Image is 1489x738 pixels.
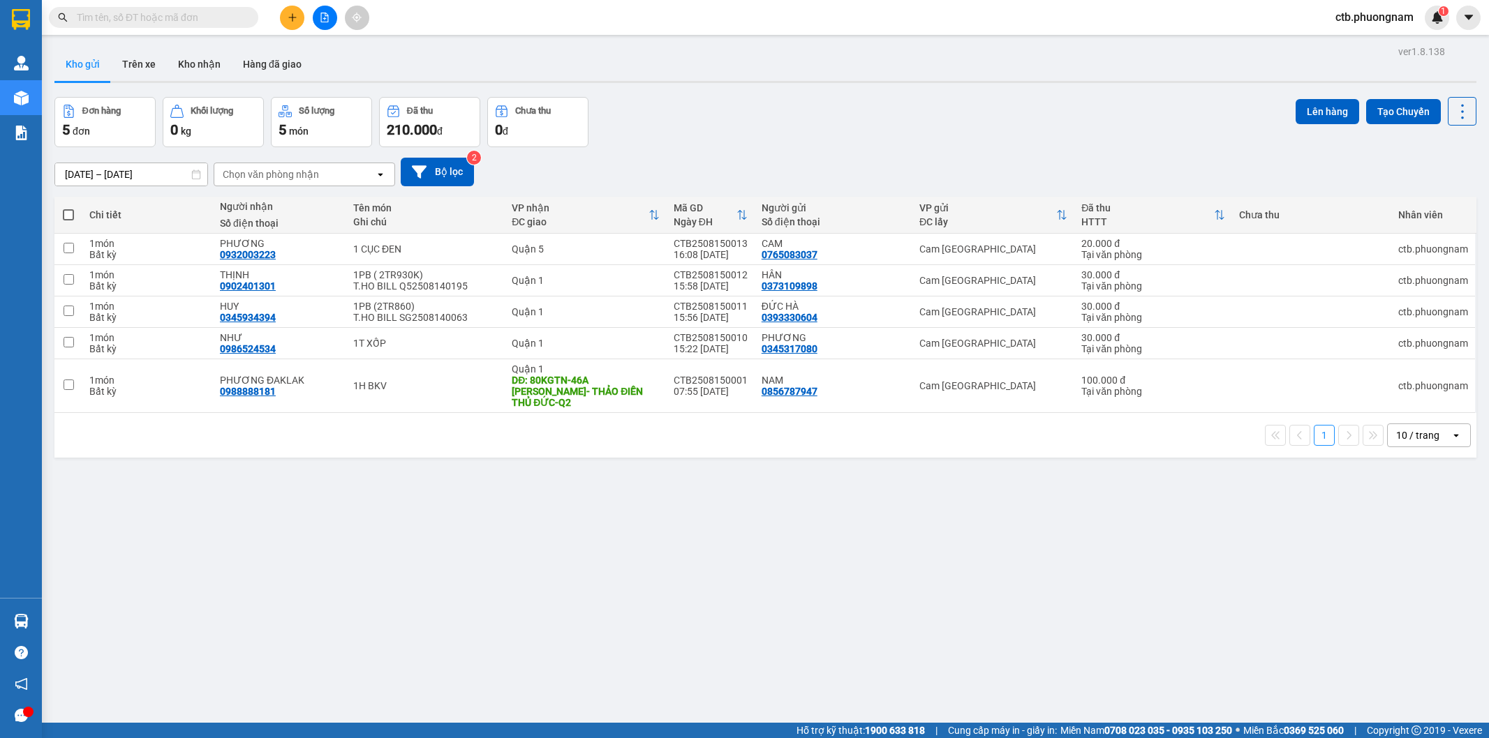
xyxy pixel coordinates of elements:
[89,301,206,312] div: 1 món
[674,375,748,386] div: CTB2508150001
[220,343,276,354] div: 0986524534
[762,269,905,280] div: HÂN
[762,301,905,312] div: ĐỨC HÀ
[54,97,156,147] button: Đơn hàng5đơn
[89,280,206,292] div: Bất kỳ
[77,10,242,25] input: Tìm tên, số ĐT hoặc mã đơn
[353,301,498,312] div: 1PB (2TR860)
[1398,380,1468,391] div: ctb.phuongnam
[512,338,660,349] div: Quận 1
[353,380,498,391] div: 1H BKV
[1398,306,1468,317] div: ctb.phuongnam
[762,216,905,227] div: Số điện thoại
[167,47,232,81] button: Kho nhận
[379,97,480,147] button: Đã thu210.000đ
[73,126,90,137] span: đơn
[512,216,649,227] div: ĐC giao
[1104,725,1232,736] strong: 0708 023 035 - 0935 103 250
[1396,428,1439,442] div: 10 / trang
[82,106,121,116] div: Đơn hàng
[288,13,297,22] span: plus
[512,202,649,213] div: VP nhận
[89,249,206,260] div: Bất kỳ
[948,723,1057,738] span: Cung cấp máy in - giấy in:
[762,238,905,249] div: CAM
[14,614,29,628] img: warehouse-icon
[181,126,191,137] span: kg
[1398,275,1468,286] div: ctb.phuongnam
[762,332,905,343] div: PHƯƠNG
[375,169,386,180] svg: open
[62,121,70,138] span: 5
[55,163,207,186] input: Select a date range.
[345,6,369,30] button: aim
[762,249,817,260] div: 0765083037
[515,106,551,116] div: Chưa thu
[919,216,1056,227] div: ĐC lấy
[280,6,304,30] button: plus
[1412,725,1421,735] span: copyright
[14,91,29,105] img: warehouse-icon
[220,332,339,343] div: NHƯ
[313,6,337,30] button: file-add
[170,121,178,138] span: 0
[191,106,233,116] div: Khối lượng
[674,301,748,312] div: CTB2508150011
[762,386,817,397] div: 0856787947
[220,269,339,280] div: THỊNH
[1431,11,1444,24] img: icon-new-feature
[1060,723,1232,738] span: Miền Nam
[512,306,660,317] div: Quận 1
[797,723,925,738] span: Hỗ trợ kỹ thuật:
[1081,332,1225,343] div: 30.000 đ
[1366,99,1441,124] button: Tạo Chuyến
[1456,6,1481,30] button: caret-down
[387,121,437,138] span: 210.000
[935,723,938,738] span: |
[89,375,206,386] div: 1 món
[401,158,474,186] button: Bộ lọc
[15,646,28,659] span: question-circle
[89,269,206,280] div: 1 món
[289,126,309,137] span: món
[674,269,748,280] div: CTB2508150012
[1081,312,1225,323] div: Tại văn phòng
[232,47,313,81] button: Hàng đã giao
[762,202,905,213] div: Người gửi
[320,13,329,22] span: file-add
[674,343,748,354] div: 15:22 [DATE]
[667,197,755,234] th: Toggle SortBy
[1081,386,1225,397] div: Tại văn phòng
[1354,723,1356,738] span: |
[89,386,206,397] div: Bất kỳ
[54,47,111,81] button: Kho gửi
[919,275,1067,286] div: Cam [GEOGRAPHIC_DATA]
[919,338,1067,349] div: Cam [GEOGRAPHIC_DATA]
[89,238,206,249] div: 1 món
[220,312,276,323] div: 0345934394
[353,280,498,292] div: T.HO BILL Q52508140195
[353,312,498,323] div: T.HO BILL SG2508140063
[89,209,206,220] div: Chi tiết
[1398,44,1445,59] div: ver 1.8.138
[1451,430,1462,441] svg: open
[353,202,498,213] div: Tên món
[512,363,660,375] div: Quận 1
[14,126,29,140] img: solution-icon
[919,243,1067,255] div: Cam [GEOGRAPHIC_DATA]
[762,375,905,386] div: NAM
[487,97,588,147] button: Chưa thu0đ
[912,197,1074,234] th: Toggle SortBy
[1398,243,1468,255] div: ctb.phuongnam
[503,126,508,137] span: đ
[353,216,498,227] div: Ghi chú
[1074,197,1232,234] th: Toggle SortBy
[15,677,28,691] span: notification
[1081,249,1225,260] div: Tại văn phòng
[919,380,1067,391] div: Cam [GEOGRAPHIC_DATA]
[220,386,276,397] div: 0988888181
[512,243,660,255] div: Quận 5
[407,106,433,116] div: Đã thu
[1441,6,1446,16] span: 1
[467,151,481,165] sup: 2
